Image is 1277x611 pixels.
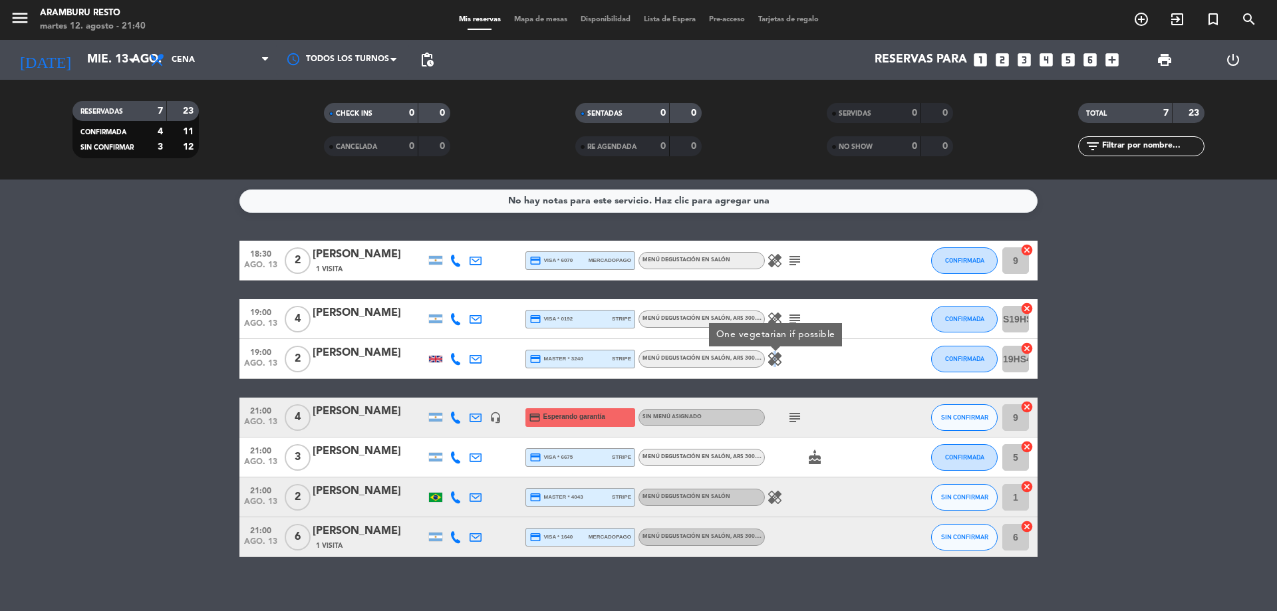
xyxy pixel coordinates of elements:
[767,489,783,505] i: healing
[40,20,146,33] div: martes 12. agosto - 21:40
[730,356,766,361] span: , ARS 300.000
[587,110,623,117] span: SENTADAS
[642,454,766,459] span: Menú degustación en salón
[972,51,989,68] i: looks_one
[1241,11,1257,27] i: search
[1189,108,1202,118] strong: 23
[80,129,126,136] span: CONFIRMADA
[285,444,311,471] span: 3
[529,451,541,463] i: credit_card
[529,255,573,267] span: visa * 6070
[912,108,917,118] strong: 0
[313,403,426,420] div: [PERSON_NAME]
[1020,440,1034,453] i: cancel
[1038,51,1055,68] i: looks_4
[244,261,277,276] span: ago. 13
[1020,400,1034,414] i: cancel
[942,142,950,151] strong: 0
[158,127,163,136] strong: 4
[40,7,146,20] div: Aramburu Resto
[1169,11,1185,27] i: exit_to_app
[587,144,637,150] span: RE AGENDADA
[931,404,998,431] button: SIN CONFIRMAR
[409,108,414,118] strong: 0
[313,483,426,500] div: [PERSON_NAME]
[313,246,426,263] div: [PERSON_NAME]
[452,16,507,23] span: Mis reservas
[285,404,311,431] span: 4
[931,524,998,550] button: SIN CONFIRMAR
[1225,52,1241,68] i: power_settings_new
[767,253,783,269] i: healing
[752,16,825,23] span: Tarjetas de regalo
[1133,11,1149,27] i: add_circle_outline
[1103,51,1121,68] i: add_box
[440,108,448,118] strong: 0
[80,144,134,151] span: SIN CONFIRMAR
[313,305,426,322] div: [PERSON_NAME]
[440,142,448,151] strong: 0
[10,8,30,28] i: menu
[994,51,1011,68] i: looks_two
[529,531,541,543] i: credit_card
[839,144,873,150] span: NO SHOW
[409,142,414,151] strong: 0
[285,346,311,372] span: 2
[642,494,730,499] span: Menú degustación en salón
[1163,108,1169,118] strong: 7
[1205,11,1221,27] i: turned_in_not
[244,537,277,552] span: ago. 13
[529,491,541,503] i: credit_card
[313,523,426,540] div: [PERSON_NAME]
[1101,139,1204,154] input: Filtrar por nombre...
[931,444,998,471] button: CONFIRMADA
[709,323,842,346] div: One vegetarian if possible
[529,491,583,503] span: master * 4043
[1060,51,1077,68] i: looks_5
[490,412,501,424] i: headset_mic
[10,45,80,74] i: [DATE]
[589,256,631,265] span: mercadopago
[244,442,277,457] span: 21:00
[244,418,277,433] span: ago. 13
[941,414,988,421] span: SIN CONFIRMAR
[642,316,766,321] span: Menú degustación en salón
[1020,480,1034,493] i: cancel
[1157,52,1173,68] span: print
[660,142,666,151] strong: 0
[612,453,631,461] span: stripe
[660,108,666,118] strong: 0
[244,497,277,513] span: ago. 13
[529,313,573,325] span: visa * 0192
[316,541,343,551] span: 1 Visita
[941,533,988,541] span: SIN CONFIRMAR
[285,247,311,274] span: 2
[244,402,277,418] span: 21:00
[285,306,311,332] span: 4
[244,319,277,334] span: ago. 13
[336,144,377,150] span: CANCELADA
[912,142,917,151] strong: 0
[1085,138,1101,154] i: filter_list
[244,344,277,359] span: 19:00
[529,353,541,365] i: credit_card
[931,306,998,332] button: CONFIRMADA
[1020,302,1034,315] i: cancel
[945,453,984,461] span: CONFIRMADA
[945,257,984,264] span: CONFIRMADA
[313,344,426,362] div: [PERSON_NAME]
[529,313,541,325] i: credit_card
[931,484,998,511] button: SIN CONFIRMAR
[183,142,196,152] strong: 12
[941,493,988,501] span: SIN CONFIRMAR
[529,451,573,463] span: visa * 6675
[612,493,631,501] span: stripe
[508,193,770,209] div: No hay notas para este servicio. Haz clic para agregar una
[529,255,541,267] i: credit_card
[574,16,637,23] span: Disponibilidad
[730,316,766,321] span: , ARS 300.000
[336,110,372,117] span: CHECK INS
[80,108,123,115] span: RESERVADAS
[612,314,631,323] span: stripe
[244,245,277,261] span: 18:30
